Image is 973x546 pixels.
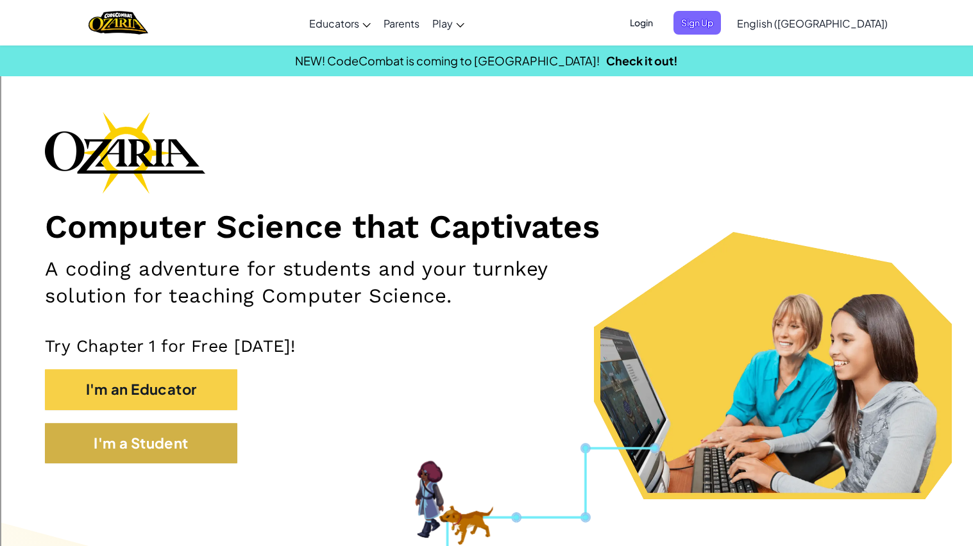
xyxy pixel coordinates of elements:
[45,112,205,194] img: Ozaria branding logo
[5,5,968,17] div: Sort A > Z
[731,6,894,40] a: English ([GEOGRAPHIC_DATA])
[5,86,968,97] div: Move To ...
[303,6,377,40] a: Educators
[5,17,968,28] div: Sort New > Old
[5,28,968,40] div: Move To ...
[673,11,721,35] button: Sign Up
[737,17,888,30] span: English ([GEOGRAPHIC_DATA])
[45,423,237,463] button: I'm a Student
[5,51,968,63] div: Options
[5,40,968,51] div: Delete
[89,10,148,36] img: Home
[45,256,637,310] h2: A coding adventure for students and your turnkey solution for teaching Computer Science.
[45,335,928,356] p: Try Chapter 1 for Free [DATE]!
[377,6,426,40] a: Parents
[432,17,453,30] span: Play
[295,53,600,68] span: NEW! CodeCombat is coming to [GEOGRAPHIC_DATA]!
[89,10,148,36] a: Ozaria by CodeCombat logo
[426,6,471,40] a: Play
[45,206,928,246] h1: Computer Science that Captivates
[45,369,237,409] button: I'm an Educator
[5,63,968,74] div: Sign out
[622,11,661,35] button: Login
[5,74,968,86] div: Rename
[606,53,678,68] a: Check it out!
[309,17,359,30] span: Educators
